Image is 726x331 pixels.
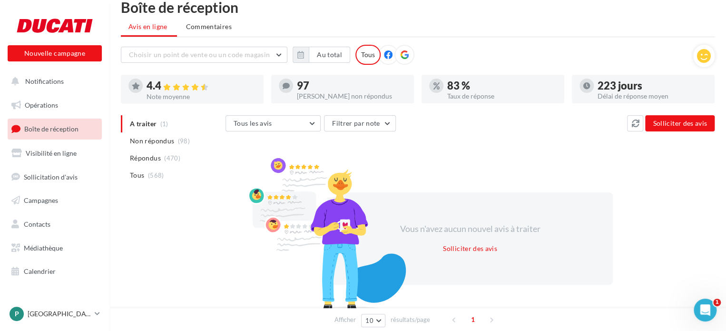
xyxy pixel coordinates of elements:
a: P [GEOGRAPHIC_DATA] [8,305,102,323]
p: [GEOGRAPHIC_DATA] [28,309,91,319]
span: Sollicitation d'avis [24,172,78,181]
a: Sollicitation d'avis [6,167,104,187]
div: [PERSON_NAME] non répondus [297,93,406,100]
span: (98) [178,137,190,145]
button: Notifications [6,71,100,91]
a: Opérations [6,95,104,115]
span: Choisir un point de vente ou un code magasin [129,50,270,59]
span: Tous [130,171,144,180]
span: résultats/page [391,315,430,324]
a: Contacts [6,214,104,234]
div: Délai de réponse moyen [598,93,707,100]
button: Solliciter des avis [645,115,715,131]
span: Calendrier [24,267,56,275]
div: 97 [297,80,406,91]
span: Tous les avis [234,119,272,127]
span: Afficher [334,315,356,324]
span: 10 [365,317,373,324]
div: Note moyenne [147,93,256,100]
span: Médiathèque [24,244,63,252]
span: (470) [164,154,180,162]
a: Campagnes [6,191,104,211]
div: 83 % [447,80,557,91]
span: Notifications [25,77,64,85]
button: Nouvelle campagne [8,45,102,61]
button: Filtrer par note [324,115,396,131]
a: Calendrier [6,261,104,281]
button: Tous les avis [226,115,321,131]
button: Au total [309,47,350,63]
button: 10 [361,314,385,327]
a: Médiathèque [6,238,104,258]
button: Au total [293,47,350,63]
button: Solliciter des avis [439,243,501,254]
span: (568) [148,171,164,179]
div: Tous [355,45,381,65]
span: Boîte de réception [24,125,78,133]
iframe: Intercom live chat [694,299,716,321]
span: Contacts [24,220,50,228]
button: Choisir un point de vente ou un code magasin [121,47,287,63]
span: Commentaires [186,22,232,31]
div: Taux de réponse [447,93,557,100]
a: Boîte de réception [6,119,104,139]
span: Campagnes [24,196,58,204]
div: 4.4 [147,80,256,91]
span: Non répondus [130,136,174,146]
span: Visibilité en ligne [26,149,77,157]
a: Visibilité en ligne [6,143,104,163]
span: Opérations [25,101,58,109]
span: P [15,309,19,319]
span: 1 [713,299,721,306]
span: Répondus [130,153,161,163]
div: Vous n'avez aucun nouvel avis à traiter [388,223,552,235]
div: 223 jours [598,80,707,91]
span: 1 [465,312,481,327]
